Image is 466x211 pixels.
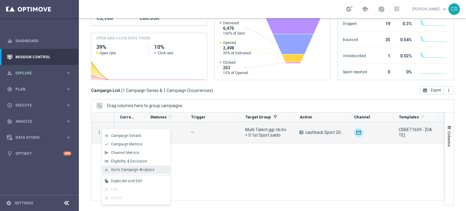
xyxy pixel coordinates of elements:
div: 0.02% [397,50,412,60]
div: Data Studio [7,135,66,140]
span: Calculate column [419,114,425,120]
button: lightbulb Optibot +10 [7,151,72,156]
span: Campaign Details [111,134,142,138]
div: track_changes Analyze keyboard_arrow_right [7,119,72,124]
span: Analyze [15,120,66,123]
i: keyboard_arrow_right [66,118,71,124]
div: 1 [374,50,390,60]
i: keyboard_arrow_right [66,134,71,140]
i: show_chart [104,142,109,146]
span: 39% of Delivered [223,51,251,56]
span: 100% of Sent [223,31,245,36]
button: person_search Explore keyboard_arrow_right [7,71,72,76]
span: 253 [223,65,248,70]
img: Optimail [354,128,363,138]
div: Execute [7,103,66,108]
span: Delivered [223,21,245,26]
button: open_in_browser Export [420,86,444,95]
i: refresh [420,114,425,119]
a: Settings [15,201,33,205]
span: 2,498 [223,45,251,51]
div: 0% [397,66,412,76]
span: — [191,130,194,135]
div: Spam reported [343,66,367,76]
i: keyboard_arrow_right [66,70,71,76]
div: 0 [374,66,390,76]
button: gps_fixed Plan keyboard_arrow_right [7,87,72,92]
span: Click rate [157,51,173,56]
i: list [104,134,109,138]
h3: Campaign List [91,88,213,93]
div: Row Groups [107,103,182,108]
span: Statuses [150,115,167,119]
button: equalizer Dashboard [7,39,72,43]
i: keyboard_arrow_right [66,102,71,108]
button: bar_chart Go to Campaign Analysis [102,165,170,174]
i: refresh [167,114,172,119]
div: Explore [7,70,66,76]
button: play_circle_outline Execute keyboard_arrow_right [7,103,72,108]
div: 19 [374,18,390,28]
i: lightbulb [7,151,12,156]
div: CR [448,3,460,15]
div: Optibot [7,145,71,162]
i: track_changes [7,119,12,124]
span: Clicked [223,60,248,65]
div: Unsubscribed [343,50,367,60]
i: keyboard_arrow_right [66,86,71,92]
button: more_vert [444,86,454,95]
div: +10 [63,151,71,155]
span: Campaign Metrics [111,142,143,146]
span: Target Group [245,115,271,119]
i: open_in_browser [423,88,427,93]
span: Explore [15,71,66,75]
div: Press SPACE to deselect this row. [91,122,114,143]
div: Data Studio keyboard_arrow_right [7,135,72,140]
div: Plan [7,87,66,92]
i: more_vert [446,88,451,93]
span: cashback Sport 20% fino a 20€ giocato min 10 QeL 3 [305,130,343,135]
span: school [362,6,368,12]
button: join_inner Eligibility & Exclusion [102,157,170,165]
div: 0.54% [397,34,412,44]
span: Channel [354,115,370,119]
i: play_circle_outline [7,103,12,108]
a: Mission Control [15,49,71,65]
span: Plan [15,87,66,91]
div: 35 [374,34,390,44]
i: equalizer [7,38,12,44]
span: Data Studio [15,136,66,139]
span: A [299,131,303,134]
span: Multi Talent ggr nb lm > 0 1st Sport saldo [245,127,289,138]
button: list Campaign Details [102,131,170,140]
span: Open rate [100,51,116,56]
button: Mission Control [7,55,72,60]
i: file_copy [104,179,109,183]
multiple-options-button: Export to CSV [420,88,454,93]
a: [PERSON_NAME]keyboard_arrow_down [412,5,448,14]
span: 6,476 [223,26,245,31]
i: send [104,151,109,155]
span: Current Status [120,115,134,119]
button: more_vert [96,130,102,135]
span: Channel Metrics [111,151,140,155]
span: Trigger [191,115,206,119]
a: Optibot [15,145,63,162]
span: 1 Campaign Series & 1 Campaign Occurrences [123,88,211,93]
i: settings [6,200,12,206]
h2: 39% [96,43,144,51]
div: Dropped [343,18,367,28]
button: file_copy Duplicate and Edit [102,177,170,185]
div: Bounced [343,34,367,44]
div: Analyze [7,119,66,124]
i: gps_fixed [7,87,12,92]
h4: OPEN AND CLICK RATE TREND [96,36,150,41]
span: ) [211,88,213,93]
span: Opened [223,40,251,45]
